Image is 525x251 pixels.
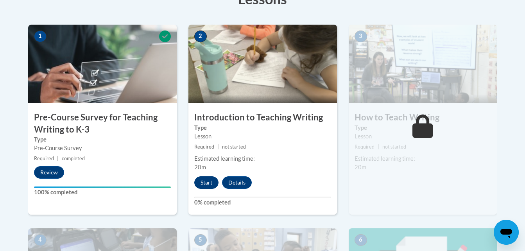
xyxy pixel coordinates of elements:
label: Type [34,135,171,144]
div: Lesson [355,132,491,141]
iframe: Button to launch messaging window [494,220,519,245]
div: Pre-Course Survey [34,144,171,152]
div: Lesson [194,132,331,141]
div: Estimated learning time: [194,154,331,163]
img: Course Image [28,25,177,103]
span: 20m [355,164,366,170]
span: | [378,144,379,150]
div: Estimated learning time: [355,154,491,163]
span: Required [355,144,374,150]
span: 3 [355,30,367,42]
div: Your progress [34,186,171,188]
span: 5 [194,234,207,246]
span: Required [194,144,214,150]
h3: Introduction to Teaching Writing [188,111,337,124]
label: 0% completed [194,198,331,207]
span: | [217,144,219,150]
label: 100% completed [34,188,171,197]
span: 2 [194,30,207,42]
button: Start [194,176,219,189]
h3: Pre-Course Survey for Teaching Writing to K-3 [28,111,177,136]
span: 4 [34,234,47,246]
span: completed [62,156,85,161]
span: 1 [34,30,47,42]
span: not started [222,144,246,150]
button: Details [222,176,252,189]
button: Review [34,166,64,179]
span: Required [34,156,54,161]
span: | [57,156,59,161]
img: Course Image [349,25,497,103]
span: 20m [194,164,206,170]
span: 6 [355,234,367,246]
img: Course Image [188,25,337,103]
span: not started [382,144,406,150]
label: Type [355,124,491,132]
label: Type [194,124,331,132]
h3: How to Teach Writing [349,111,497,124]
